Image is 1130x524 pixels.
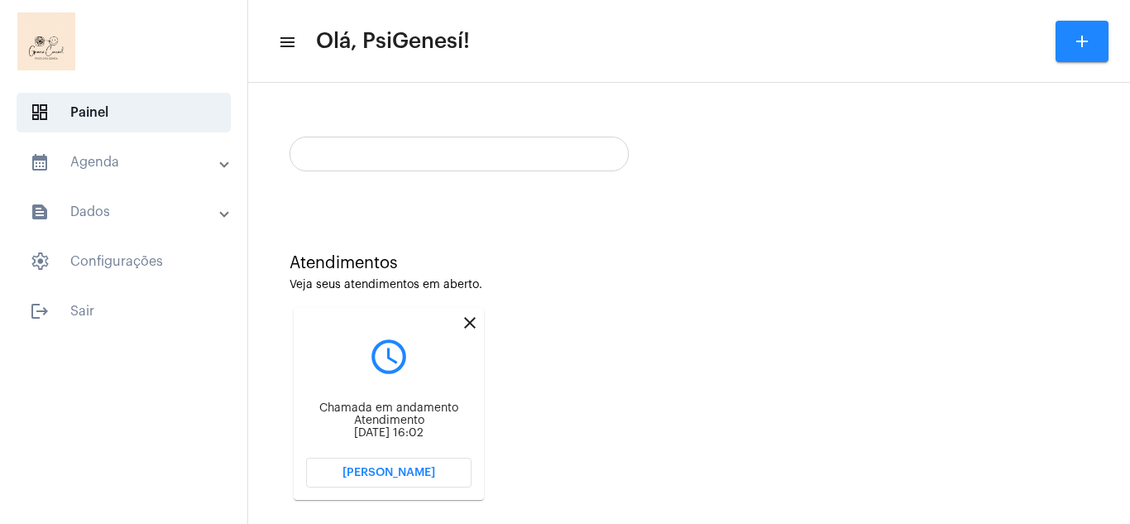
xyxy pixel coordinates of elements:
img: 6b7a58c8-ea08-a5ff-33c7-585ca8acd23f.png [13,8,79,75]
mat-panel-title: Agenda [30,152,221,172]
mat-icon: add [1072,31,1092,51]
mat-icon: sidenav icon [30,301,50,321]
div: Atendimentos [290,254,1089,272]
mat-icon: sidenav icon [30,152,50,172]
span: Sair [17,291,231,331]
mat-panel-title: Dados [30,202,221,222]
span: sidenav icon [30,103,50,123]
div: Atendimento [306,415,472,427]
mat-icon: sidenav icon [30,202,50,222]
span: [PERSON_NAME] [342,467,435,478]
span: Configurações [17,242,231,281]
span: Painel [17,93,231,132]
span: sidenav icon [30,252,50,272]
button: [PERSON_NAME] [306,458,472,488]
mat-expansion-panel-header: sidenav iconDados [10,192,247,232]
span: Olá, PsiGenesí! [316,28,470,55]
mat-icon: close [460,313,480,333]
mat-icon: query_builder [306,336,472,377]
div: [DATE] 16:02 [306,427,472,440]
mat-icon: sidenav icon [278,32,294,52]
div: Veja seus atendimentos em aberto. [290,279,1089,291]
div: Chamada em andamento [306,402,472,415]
mat-expansion-panel-header: sidenav iconAgenda [10,142,247,182]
